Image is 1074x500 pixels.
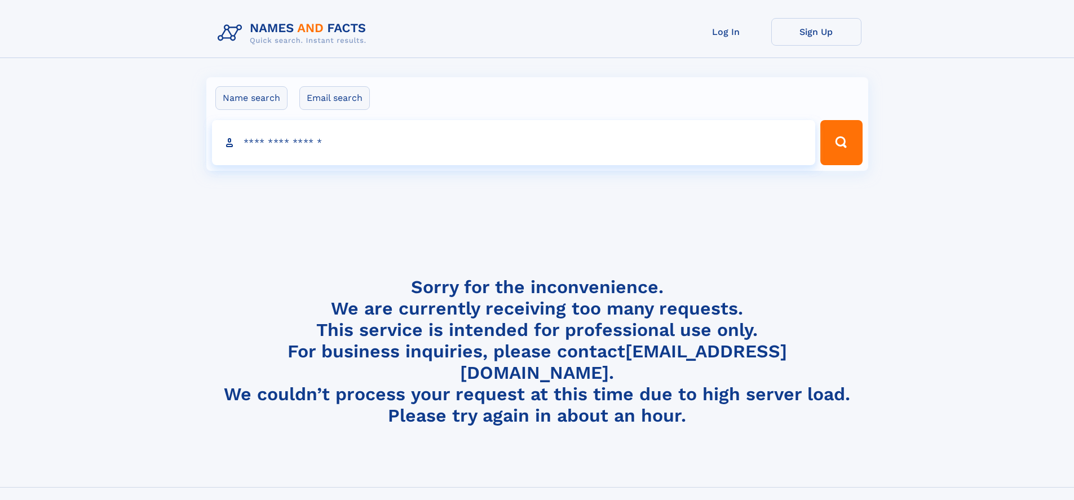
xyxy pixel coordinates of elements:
[299,86,370,110] label: Email search
[771,18,861,46] a: Sign Up
[460,340,787,383] a: [EMAIL_ADDRESS][DOMAIN_NAME]
[820,120,862,165] button: Search Button
[213,18,375,48] img: Logo Names and Facts
[681,18,771,46] a: Log In
[212,120,816,165] input: search input
[213,276,861,427] h4: Sorry for the inconvenience. We are currently receiving too many requests. This service is intend...
[215,86,288,110] label: Name search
